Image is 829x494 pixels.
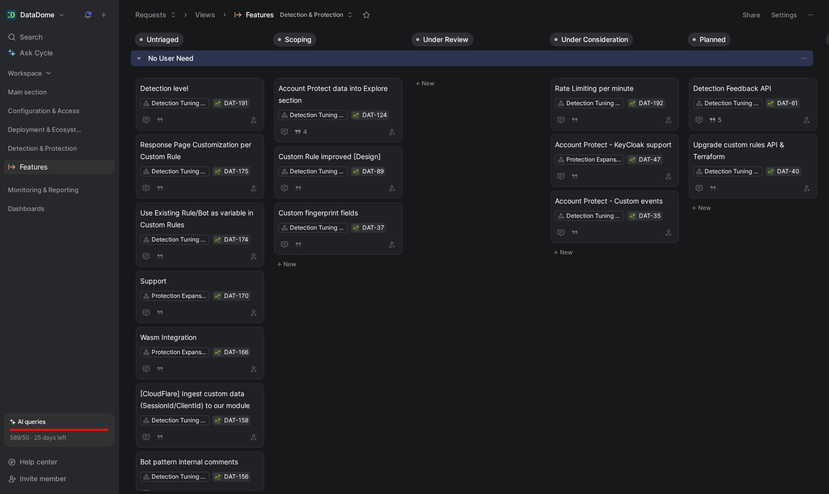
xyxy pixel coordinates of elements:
div: Detection Tuning & Enrichment [152,98,207,108]
span: Detection & Protection [280,10,343,20]
img: 🌱 [630,213,635,219]
a: Ask Cycle [4,45,115,60]
button: Requests [131,7,181,22]
img: 🌱 [353,225,359,231]
div: 🌱 [214,417,221,424]
div: 🌱 [629,212,636,219]
div: DAT-89 [362,166,384,176]
span: Account Protect data into Explore section [278,82,398,106]
div: Under Review [407,33,546,46]
div: Workspace [4,66,115,81]
div: Configuration & Access [4,103,115,118]
div: Invite member [4,471,115,486]
div: Main section [4,84,115,102]
span: Bot pattern internal comments [140,456,260,468]
button: Settings [767,8,801,22]
button: 🌱 [353,112,359,119]
span: Features [246,10,274,20]
div: Dashboards [4,201,115,219]
img: 🌱 [768,169,774,175]
span: Dashboards [8,204,44,213]
a: Detection Feedback APIDetection Tuning & Enrichment5 [689,78,817,130]
a: [CloudFlare] Ingest custom data (SessionId/ClientId) to our moduleDetection Tuning & Enrichment [136,383,264,448]
span: Features [20,162,47,172]
div: No User Need [148,52,194,64]
a: Detection levelDetection Tuning & Enrichment [136,78,264,130]
div: Deployment & Ecosystem [4,122,115,137]
a: Use Existing Rule/Bot as variable in Custom RulesDetection Tuning & Enrichment [136,203,264,267]
div: 🌱 [214,473,221,480]
img: 🌱 [215,169,221,175]
span: Main section [8,87,47,97]
div: Detection Tuning & Enrichment [290,166,345,176]
span: Deployment & Ecosystem [8,124,85,134]
span: Wasm Integration [140,331,260,343]
div: DAT-192 [639,98,663,108]
button: 🌱 [214,236,221,243]
div: Configuration & Access [4,103,115,121]
a: Account Protect - Custom eventsDetection Tuning & Enrichment [551,191,679,243]
button: 🌱 [629,156,636,163]
span: Rate Limiting per minute [555,82,674,94]
button: 🌱 [767,168,774,175]
div: Detection Tuning & Enrichment [152,166,207,176]
span: 5 [718,117,721,123]
div: Detection Tuning & Enrichment [566,211,622,221]
img: 🌱 [215,293,221,299]
img: DataDome [6,10,16,20]
span: Custom Rule improved [Design] [278,151,398,163]
a: Wasm IntegrationProtection Expansion [136,327,264,379]
div: DAT-174 [224,235,248,245]
div: DAT-40 [777,166,799,176]
a: Account Protect - KeyCloak supportProtection Expansion [551,134,679,187]
img: 🌱 [215,237,221,243]
div: DAT-158 [224,415,248,425]
button: 🌱 [629,100,636,107]
span: Under Consideration [561,35,628,44]
div: Detection Tuning & Enrichment [152,472,207,482]
button: New [273,258,403,270]
div: 589/50 · 25 days left [10,433,66,443]
button: DataDomeDataDome [4,8,67,22]
div: DAT-170 [224,291,249,301]
a: Custom fingerprint fieldsDetection Tuning & Enrichment [274,203,402,255]
div: Planned [684,33,822,46]
span: Search [20,31,42,43]
div: DAT-175 [224,166,248,176]
a: Response Page Customization per Custom RuleDetection Tuning & Enrichment [136,134,264,199]
div: Protection Expansion [152,291,207,301]
div: Detection Tuning & Enrichment [566,98,622,108]
span: Help center [20,457,57,466]
span: Under Review [423,35,469,44]
div: DAT-61 [777,98,798,108]
div: Detection Tuning & Enrichment [290,110,345,120]
div: Monitoring & Reporting [4,182,115,197]
div: Detection Tuning & Enrichment [290,223,345,233]
span: Invite member [20,474,66,483]
img: 🌱 [215,418,221,424]
span: [CloudFlare] Ingest custom data (SessionId/ClientId) to our module [140,388,260,412]
button: 🌱 [214,168,221,175]
span: Detection level [140,82,260,94]
button: 🌱 [214,349,221,356]
img: 🌱 [630,157,635,163]
span: Ask Cycle [20,47,53,59]
span: Account Protect - Custom events [555,195,674,207]
button: 🌱 [767,100,774,107]
div: Help center [4,454,115,469]
button: Views [191,7,220,22]
button: 🌱 [353,224,359,231]
div: DAT-166 [224,347,248,357]
div: Detection & ProtectionFeatures [4,141,115,174]
button: 🌱 [353,168,359,175]
img: 🌱 [215,474,221,480]
button: 🌱 [214,100,221,107]
img: 🌱 [215,350,221,356]
div: DAT-124 [362,110,387,120]
span: Detection Feedback API [693,82,813,94]
div: Detection Tuning & Enrichment [705,166,760,176]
